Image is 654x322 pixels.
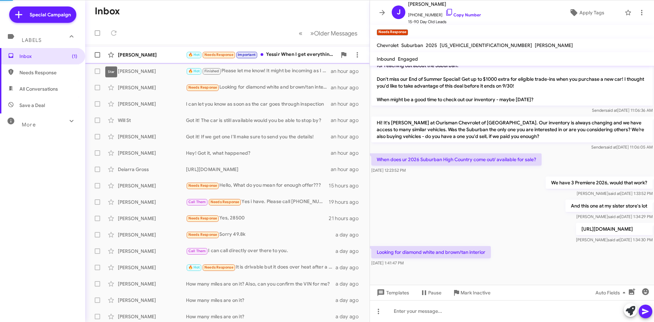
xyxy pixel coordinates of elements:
div: How many miles are on it? Also, can you confirm the VIN for me? [186,280,336,287]
span: Needs Response [204,265,233,270]
div: Will St [118,117,186,124]
div: Please let me know! It might be incoming as I don't see any on my inventory [186,67,331,75]
div: I can let you know as soon as the car goes through inspection [186,101,331,107]
div: Got it! The car is still available would you be able to stop by? [186,117,331,124]
span: [PERSON_NAME] [DATE] 1:34:30 PM [576,237,653,242]
div: a day ago [336,231,364,238]
p: And this one at my sister store's lot [565,200,653,212]
span: Needs Response [211,200,239,204]
div: [PERSON_NAME] [118,182,186,189]
div: [PERSON_NAME] [118,150,186,156]
div: an hour ago [331,117,364,124]
div: Deiarra Gross [118,166,186,173]
span: Save a Deal [19,102,45,109]
span: Call Them [188,200,206,204]
span: Sender [DATE] 11:06:36 AM [592,108,653,113]
span: Chevrolet [377,42,399,48]
div: [PERSON_NAME] [118,297,186,304]
div: [PERSON_NAME] [118,51,186,58]
span: Suburban [401,42,423,48]
div: [PERSON_NAME] [118,313,186,320]
div: [PERSON_NAME] [118,264,186,271]
span: Needs Response [204,52,233,57]
div: an hour ago [331,150,364,156]
span: [DATE] 12:23:52 PM [371,168,406,173]
span: More [22,122,36,128]
span: « [299,29,302,37]
span: Engaged [398,56,418,62]
button: Apply Tags [551,6,621,19]
div: an hour ago [331,84,364,91]
span: Needs Response [188,232,217,237]
div: Star [105,66,117,77]
span: Call Them [188,249,206,253]
span: Important [238,52,255,57]
div: 21 hours ago [329,215,364,222]
h1: Inbox [95,6,120,17]
span: Templates [375,287,409,299]
div: Sorry 49.8k [186,231,336,239]
div: [PERSON_NAME] [118,280,186,287]
span: Older Messages [314,30,357,37]
p: When does ur 2026 Suburban High Country come out/ available for sale? [371,153,542,166]
span: said at [608,214,620,219]
div: [PERSON_NAME] [118,248,186,255]
button: Previous [295,26,307,40]
span: J [397,7,401,18]
span: Pause [428,287,441,299]
div: an hour ago [331,133,364,140]
div: [PERSON_NAME] [118,133,186,140]
span: [PERSON_NAME] [535,42,573,48]
span: [PERSON_NAME] [DATE] 1:33:52 PM [577,191,653,196]
span: said at [605,144,617,150]
a: Copy Number [445,12,481,17]
span: said at [608,191,620,196]
span: Mark Inactive [461,287,490,299]
div: Hello, What do you mean for enough offer??? [186,182,329,189]
span: Apply Tags [579,6,604,19]
div: How many miles are on it? [186,297,336,304]
span: Needs Response [19,69,77,76]
div: 19 hours ago [329,199,364,205]
span: Inbox [19,53,77,60]
span: [PHONE_NUMBER] [408,8,481,18]
span: said at [608,237,620,242]
div: an hour ago [331,101,364,107]
span: 🔥 Hot [188,69,200,73]
div: Looking for diamond white and brown/tan interior [186,83,331,91]
span: 🔥 Hot [188,265,200,270]
button: Pause [415,287,447,299]
span: Auto Fields [595,287,628,299]
div: How many miles are on it? [186,313,336,320]
span: said at [605,108,617,113]
p: Hi [PERSON_NAME] it's [PERSON_NAME], Sales Manager at Ourisman Chevrolet of [GEOGRAPHIC_DATA]. Th... [371,52,653,106]
div: a day ago [336,264,364,271]
button: Auto Fields [590,287,634,299]
button: Mark Inactive [447,287,496,299]
div: [PERSON_NAME] [118,215,186,222]
div: [PERSON_NAME] [118,101,186,107]
span: [US_VEHICLE_IDENTIFICATION_NUMBER] [440,42,532,48]
div: It is drivable but it does over heat after a while yes [186,263,336,271]
p: [URL][DOMAIN_NAME] [576,223,653,235]
div: Yes i have. Please call [PHONE_NUMBER] to speak with my daughter. Ty [186,198,329,206]
button: Templates [370,287,415,299]
p: We have 3 Premiere 2026, would that work? [546,177,653,189]
span: (1) [72,53,77,60]
span: [DATE] 1:41:47 PM [371,260,404,265]
div: a day ago [336,280,364,287]
p: Looking for diamond white and brown/tan interior [371,246,491,258]
div: [PERSON_NAME] [118,68,186,75]
small: Needs Response [377,29,408,35]
nav: Page navigation example [295,26,361,40]
div: [PERSON_NAME] [118,199,186,205]
div: an hour ago [331,68,364,75]
span: » [310,29,314,37]
div: a day ago [336,297,364,304]
span: Needs Response [188,85,217,90]
div: a day ago [336,313,364,320]
span: Labels [22,37,42,43]
div: Hey! Got it, what happened? [186,150,331,156]
button: Next [306,26,361,40]
div: an hour ago [331,166,364,173]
